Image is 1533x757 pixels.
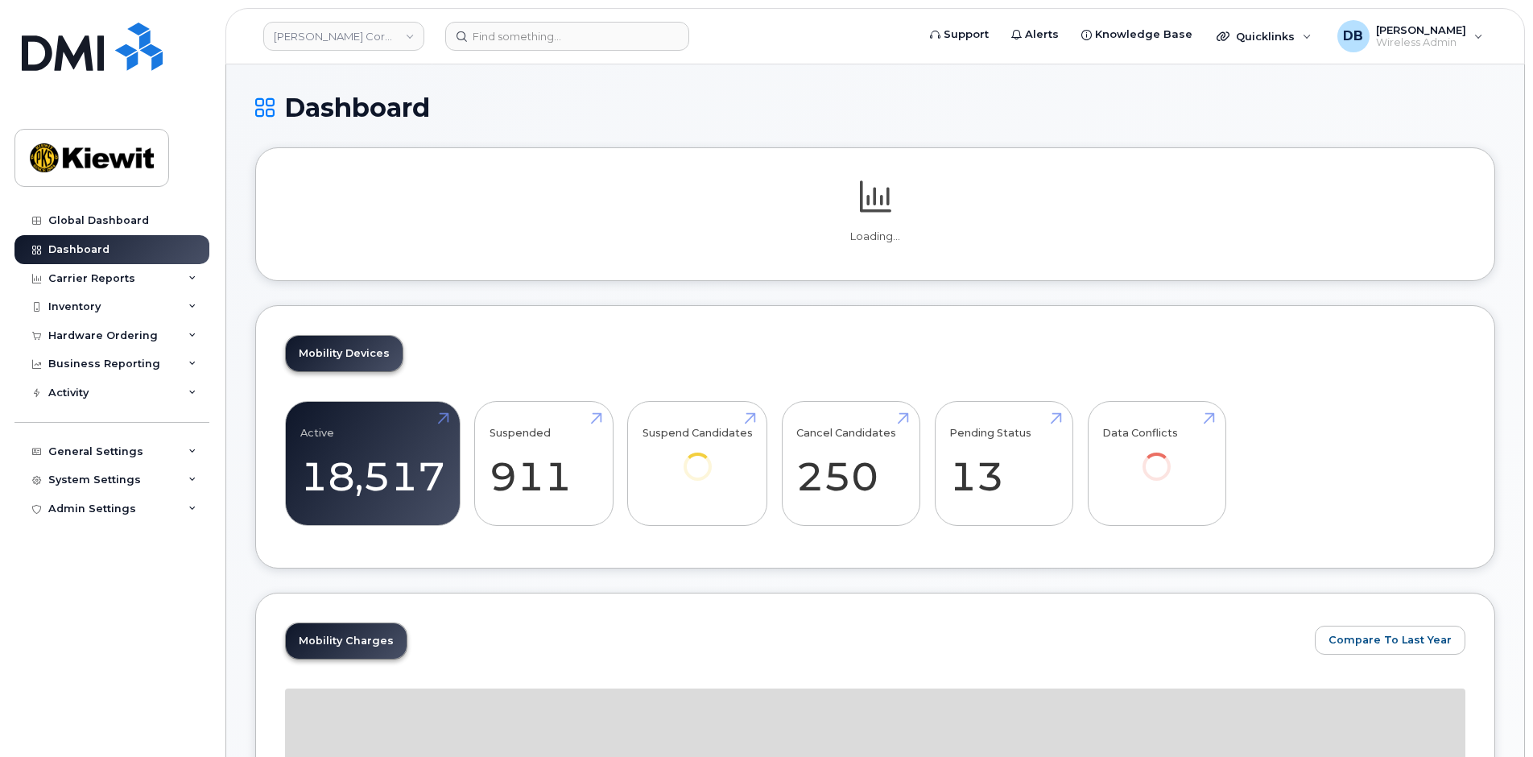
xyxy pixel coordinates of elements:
a: Suspended 911 [490,411,598,517]
a: Data Conflicts [1102,411,1211,503]
p: Loading... [285,230,1465,244]
span: Compare To Last Year [1328,632,1452,647]
a: Suspend Candidates [643,411,753,503]
button: Compare To Last Year [1315,626,1465,655]
a: Active 18,517 [300,411,445,517]
h1: Dashboard [255,93,1495,122]
a: Mobility Devices [286,336,403,371]
a: Cancel Candidates 250 [796,411,905,517]
a: Mobility Charges [286,623,407,659]
a: Pending Status 13 [949,411,1058,517]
